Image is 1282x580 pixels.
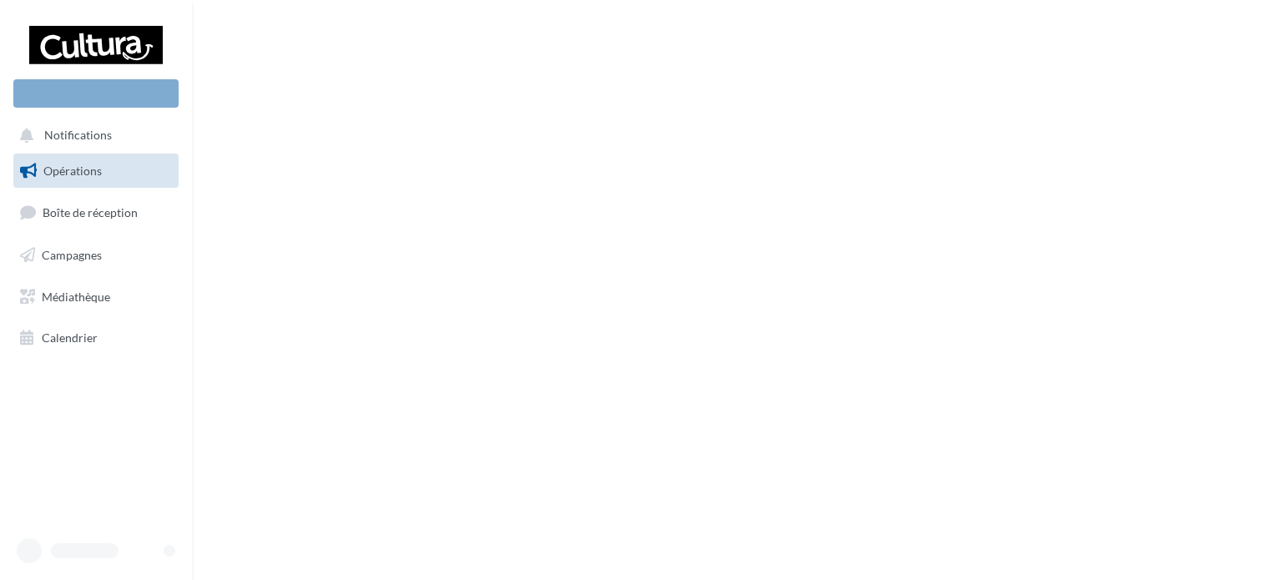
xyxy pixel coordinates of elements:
span: Médiathèque [42,289,110,303]
a: Campagnes [10,238,182,273]
a: Médiathèque [10,280,182,315]
span: Notifications [44,129,112,143]
a: Calendrier [10,320,182,356]
span: Calendrier [42,330,98,345]
a: Boîte de réception [10,194,182,230]
span: Boîte de réception [43,205,138,219]
span: Campagnes [42,248,102,262]
span: Opérations [43,164,102,178]
a: Opérations [10,154,182,189]
div: Nouvelle campagne [13,79,179,108]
